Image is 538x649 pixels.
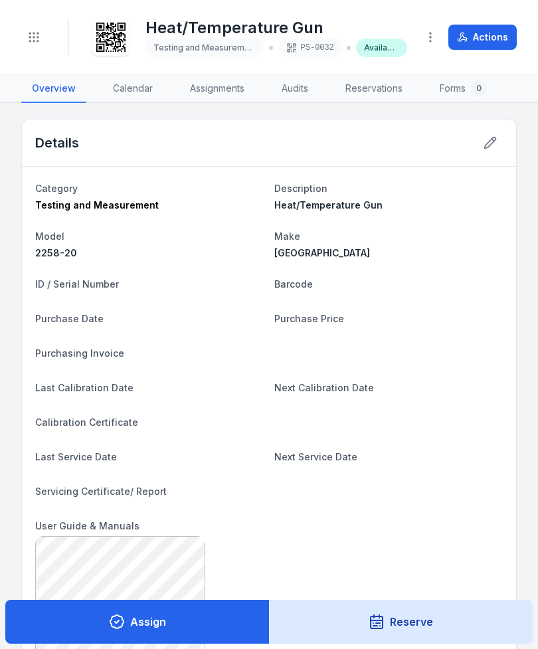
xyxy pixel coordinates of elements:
span: Purchase Price [274,313,344,324]
span: Category [35,183,78,194]
span: Heat/Temperature Gun [274,199,383,211]
span: Calibration Certificate [35,417,138,428]
span: Next Service Date [274,451,357,462]
button: Assign [5,600,270,644]
a: Reservations [335,75,413,103]
span: Testing and Measurement [35,199,159,211]
span: Make [274,231,300,242]
a: Assignments [179,75,255,103]
span: ID / Serial Number [35,278,119,290]
div: 0 [471,80,487,96]
span: Model [35,231,64,242]
a: Calendar [102,75,163,103]
span: [GEOGRAPHIC_DATA] [274,247,370,258]
span: Purchasing Invoice [35,347,124,359]
span: Description [274,183,327,194]
h1: Heat/Temperature Gun [145,17,407,39]
div: Available [356,39,407,57]
span: Testing and Measurement [153,43,257,52]
div: PS-0032 [278,39,341,57]
button: Reserve [269,600,533,644]
a: Audits [271,75,319,103]
span: Servicing Certificate/ Report [35,486,167,497]
h2: Details [35,134,79,152]
button: Toggle navigation [21,25,46,50]
span: 2258-20 [35,247,77,258]
span: Next Calibration Date [274,382,374,393]
span: Barcode [274,278,313,290]
span: Purchase Date [35,313,104,324]
span: User Guide & Manuals [35,520,139,531]
button: Actions [448,25,517,50]
span: Last Service Date [35,451,117,462]
span: Last Calibration Date [35,382,134,393]
a: Overview [21,75,86,103]
a: Forms0 [429,75,497,103]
